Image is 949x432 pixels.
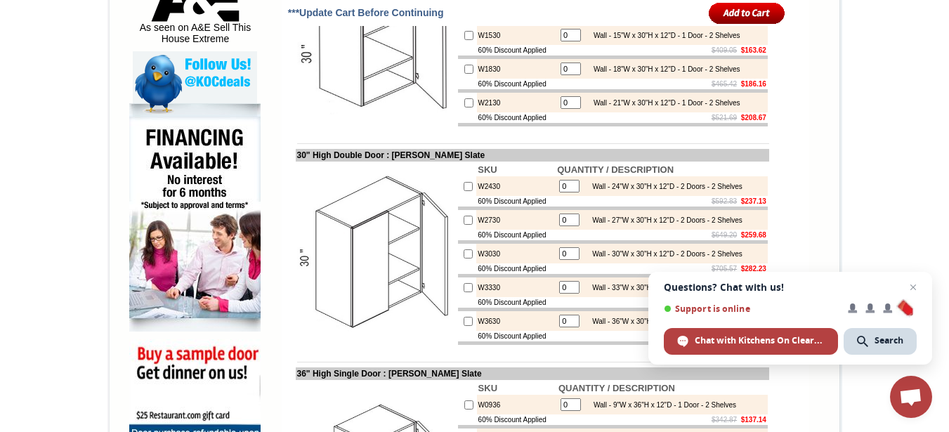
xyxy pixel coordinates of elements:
td: 60% Discount Applied [477,45,557,55]
b: $186.16 [741,80,766,88]
img: spacer.gif [246,39,248,40]
td: 60% Discount Applied [476,196,556,207]
img: pdf.png [2,4,13,15]
td: 36" High Single Door : [PERSON_NAME] Slate [296,367,769,380]
td: W2730 [476,210,556,230]
img: 30'' High Double Door [297,175,455,333]
td: W2130 [477,93,557,112]
div: Wall - 24"W x 30"H x 12"D - 2 Doors - 2 Shelves [585,183,742,190]
div: Wall - 21"W x 30"H x 12"D - 1 Door - 2 Shelves [587,99,740,107]
b: $237.13 [741,197,766,205]
s: $521.69 [712,114,737,122]
td: W3630 [476,311,556,331]
td: 60% Discount Applied [476,297,556,308]
s: $465.42 [712,80,737,88]
input: Add to Cart [709,1,785,25]
span: Support is online [664,303,838,314]
a: Price Sheet View in PDF Format [16,2,114,14]
span: Search [844,328,917,355]
span: ***Update Cart Before Continuing [288,7,444,18]
td: W0936 [477,395,557,414]
div: Wall - 18"W x 30"H x 12"D - 1 Door - 2 Shelves [587,65,740,73]
s: $649.20 [712,231,737,239]
b: $137.14 [741,416,766,424]
b: Price Sheet View in PDF Format [16,6,114,13]
span: Chat with Kitchens On Clearance [695,334,825,347]
b: QUANTITY / DESCRIPTION [558,383,675,393]
b: $208.67 [741,114,766,122]
td: Baycreek Gray [172,64,208,78]
b: $259.68 [741,231,766,239]
img: spacer.gif [170,39,172,40]
td: Bellmonte Maple [210,64,246,78]
b: QUANTITY / DESCRIPTION [557,164,674,175]
img: spacer.gif [208,39,210,40]
div: Wall - 33"W x 30"H x 12"D - 2 Doors - 2 Shelves [585,284,742,292]
td: W3030 [476,244,556,263]
td: 60% Discount Applied [477,79,557,89]
b: SKU [478,383,497,393]
span: Search [875,334,903,347]
td: 60% Discount Applied [476,230,556,240]
div: Wall - 15"W x 30"H x 12"D - 1 Door - 2 Shelves [587,32,740,39]
div: Wall - 30"W x 30"H x 12"D - 2 Doors - 2 Shelves [585,250,742,258]
td: [PERSON_NAME] White Shaker [127,64,170,79]
td: W1530 [477,25,557,45]
b: $163.62 [741,46,766,54]
td: 30" High Double Door : [PERSON_NAME] Slate [296,149,769,162]
s: $342.87 [712,416,737,424]
img: spacer.gif [43,39,45,40]
td: Alabaster Shaker [45,64,81,78]
s: $592.83 [712,197,737,205]
img: spacer.gif [81,39,83,40]
s: $409.05 [712,46,737,54]
td: [PERSON_NAME] Blue Shaker [248,64,291,79]
td: 60% Discount Applied [477,414,557,425]
div: Wall - 36"W x 30"H x 12"D - 2 Doors - 2 Shelves [585,318,742,325]
span: Chat with Kitchens On Clearance [664,328,838,355]
a: Open chat [890,376,932,418]
td: W2430 [476,176,556,196]
b: $282.23 [741,265,766,273]
div: Wall - 27"W x 30"H x 12"D - 2 Doors - 2 Shelves [585,216,742,224]
span: Questions? Chat with us! [664,282,917,293]
td: [PERSON_NAME] Yellow Walnut [83,64,126,79]
td: 60% Discount Applied [476,263,556,274]
td: 60% Discount Applied [476,331,556,341]
td: 60% Discount Applied [477,112,557,123]
div: Wall - 9"W x 36"H x 12"D - 1 Door - 2 Shelves [587,401,736,409]
s: $705.57 [712,265,737,273]
td: W1830 [477,59,557,79]
b: SKU [478,164,497,175]
td: W3330 [476,277,556,297]
img: spacer.gif [125,39,127,40]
